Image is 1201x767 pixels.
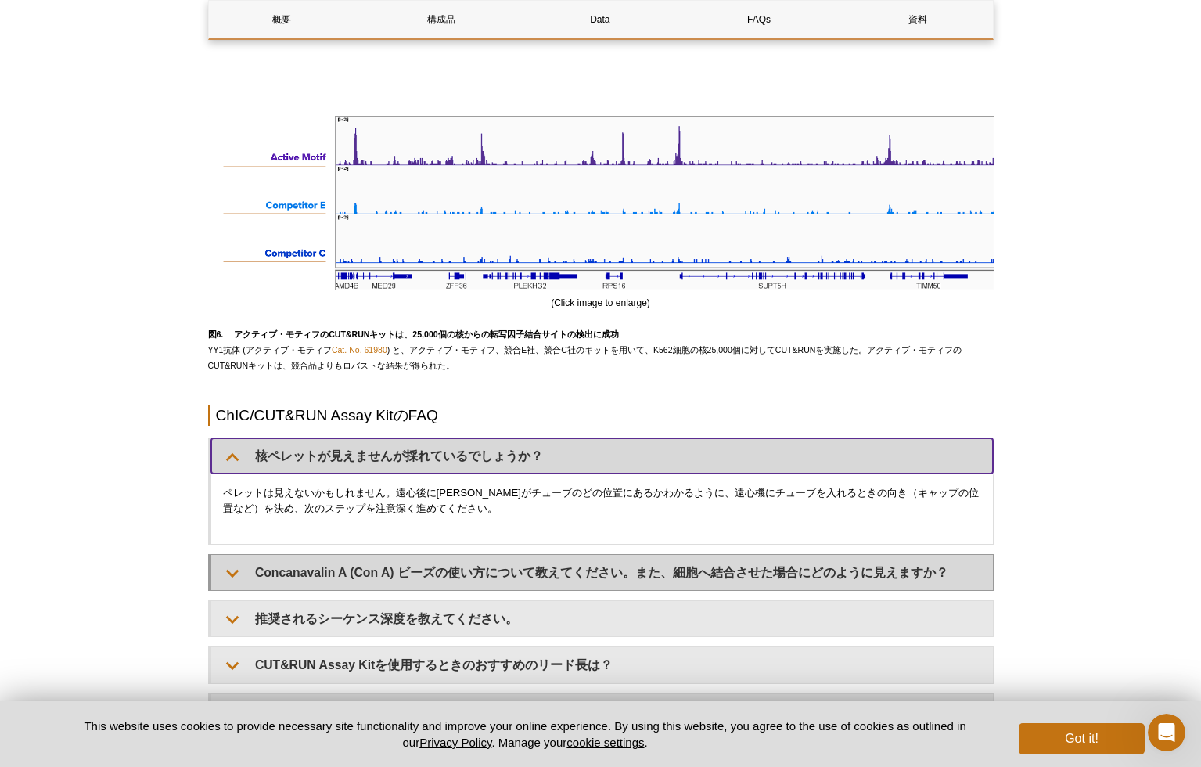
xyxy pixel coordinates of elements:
iframe: Intercom live chat [1148,714,1185,751]
p: This website uses cookies to provide necessary site functionality and improve your online experie... [57,718,994,751]
strong: 図6. アクティブ・モティフのCUT&RUNキットは、25,000個の核からの転写因子結合サイトの検出に成功 [208,329,619,339]
summary: 核ペレットが見えませんが採れているでしょうか？ [211,438,993,474]
summary: CUT&RUN Assay Kitを使用するときのおすすめのリード長は？ [211,647,993,682]
summary: 転写因子を標的とする場合は何個の細胞を使うべきですか？ [211,694,993,729]
a: 構成品 [368,1,515,38]
a: Privacy Policy [419,736,491,749]
summary: Concanavalin A (Con A) ビーズの使い方について教えてください。また、細胞へ結合させた場合にどのように見えますか？ [211,555,993,590]
h2: ChIC/CUT&RUN Assay KitのFAQ [208,405,994,426]
a: 概要 [209,1,356,38]
img: CUT&RUN compared with published data [208,116,994,290]
p: ペレットは見えないかもしれません。遠心後に[PERSON_NAME]がチューブのどの位置にあるかわかるように、遠心機にチューブを入れるときの向き（キャップの位置など）を決め、次のステップを注意深... [223,485,981,517]
a: Cat. No. 61980 [332,345,387,355]
summary: 推奨されるシーケンス深度を教えてください。 [211,601,993,636]
a: FAQs [685,1,832,38]
div: (Click image to enlarge) [208,116,994,311]
button: Got it! [1019,723,1144,754]
button: cookie settings [566,736,644,749]
a: 資料 [844,1,991,38]
span: YY1抗体 (アクティブ・モティフ ) と、アクティブ・モティフ、競合E社、競合C社のキットを用いて、K562細胞の核25,000個に対してCUT&RUNを実施した。アクティブ・モティフのCUT... [208,329,962,370]
a: Data [527,1,674,38]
